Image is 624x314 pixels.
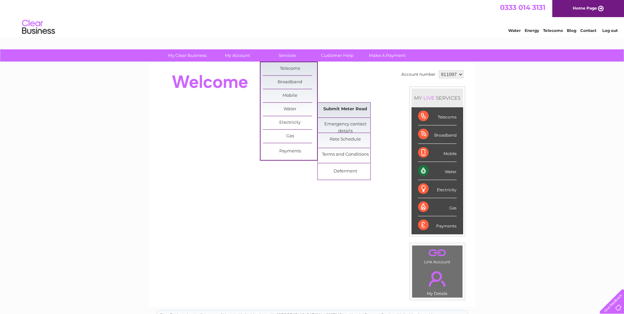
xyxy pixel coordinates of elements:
[567,28,576,33] a: Blog
[422,95,436,101] div: LIVE
[580,28,596,33] a: Contact
[210,49,264,62] a: My Account
[318,148,372,161] a: Terms and Conditions
[543,28,563,33] a: Telecoms
[400,69,437,80] td: Account number
[602,28,618,33] a: Log out
[360,49,414,62] a: Make A Payment
[318,118,372,131] a: Emergency contact details
[157,4,468,32] div: Clear Business is a trading name of Verastar Limited (registered in [GEOGRAPHIC_DATA] No. 3667643...
[263,62,317,75] a: Telecoms
[263,89,317,102] a: Mobile
[414,247,461,259] a: .
[412,89,463,107] div: MY SERVICES
[418,144,457,162] div: Mobile
[263,116,317,129] a: Electricity
[500,3,545,12] a: 0333 014 3131
[418,216,457,234] div: Payments
[412,266,463,298] td: My Details
[418,180,457,198] div: Electricity
[318,103,372,116] a: Submit Meter Read
[414,267,461,290] a: .
[418,125,457,144] div: Broadband
[263,103,317,116] a: Water
[525,28,539,33] a: Energy
[418,107,457,125] div: Telecoms
[310,49,364,62] a: Customer Help
[508,28,521,33] a: Water
[22,17,55,37] img: logo.png
[418,162,457,180] div: Water
[318,165,372,178] a: Deferment
[160,49,214,62] a: My Clear Business
[263,130,317,143] a: Gas
[263,76,317,89] a: Broadband
[418,198,457,216] div: Gas
[318,133,372,146] a: Rate Schedule
[263,145,317,158] a: Payments
[260,49,314,62] a: Services
[412,245,463,266] td: Link Account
